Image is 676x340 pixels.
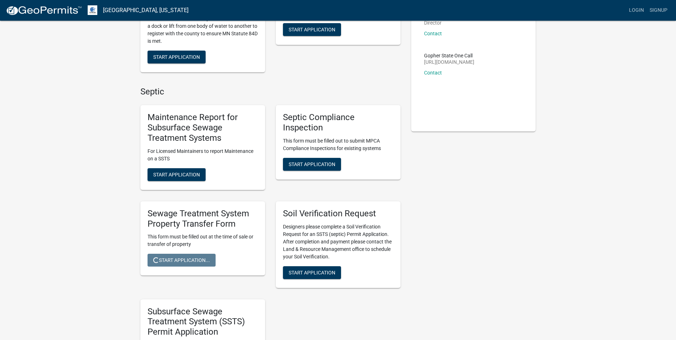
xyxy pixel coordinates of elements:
[140,87,401,97] h4: Septic
[153,257,210,263] span: Start Application...
[289,269,335,275] span: Start Application
[424,70,442,76] a: Contact
[283,112,393,133] h5: Septic Compliance Inspection
[283,158,341,171] button: Start Application
[626,4,647,17] a: Login
[148,112,258,143] h5: Maintenance Report for Subsurface Sewage Treatment Systems
[283,137,393,152] p: This form must be filled out to submit MPCA Compliance Inspections for existing systems
[424,60,474,65] p: [URL][DOMAIN_NAME]
[424,31,442,36] a: Contact
[289,161,335,167] span: Start Application
[148,168,206,181] button: Start Application
[88,5,97,15] img: Otter Tail County, Minnesota
[148,208,258,229] h5: Sewage Treatment System Property Transfer Form
[103,4,189,16] a: [GEOGRAPHIC_DATA], [US_STATE]
[153,54,200,60] span: Start Application
[148,148,258,163] p: For Licensed Maintainers to report Maintenance on a SSTS
[424,53,474,58] p: Gopher State One Call
[647,4,670,17] a: Signup
[283,208,393,219] h5: Soil Verification Request
[148,254,216,267] button: Start Application...
[153,171,200,177] span: Start Application
[283,23,341,36] button: Start Application
[289,27,335,32] span: Start Application
[148,51,206,63] button: Start Application
[148,233,258,248] p: This form must be filled out at the time of sale or transfer of property
[283,266,341,279] button: Start Application
[283,223,393,261] p: Designers please complete a Soil Verification Request for an SSTS (septic) Permit Application. Af...
[424,20,462,25] p: Director
[148,306,258,337] h5: Subsurface Sewage Treatment System (SSTS) Permit Application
